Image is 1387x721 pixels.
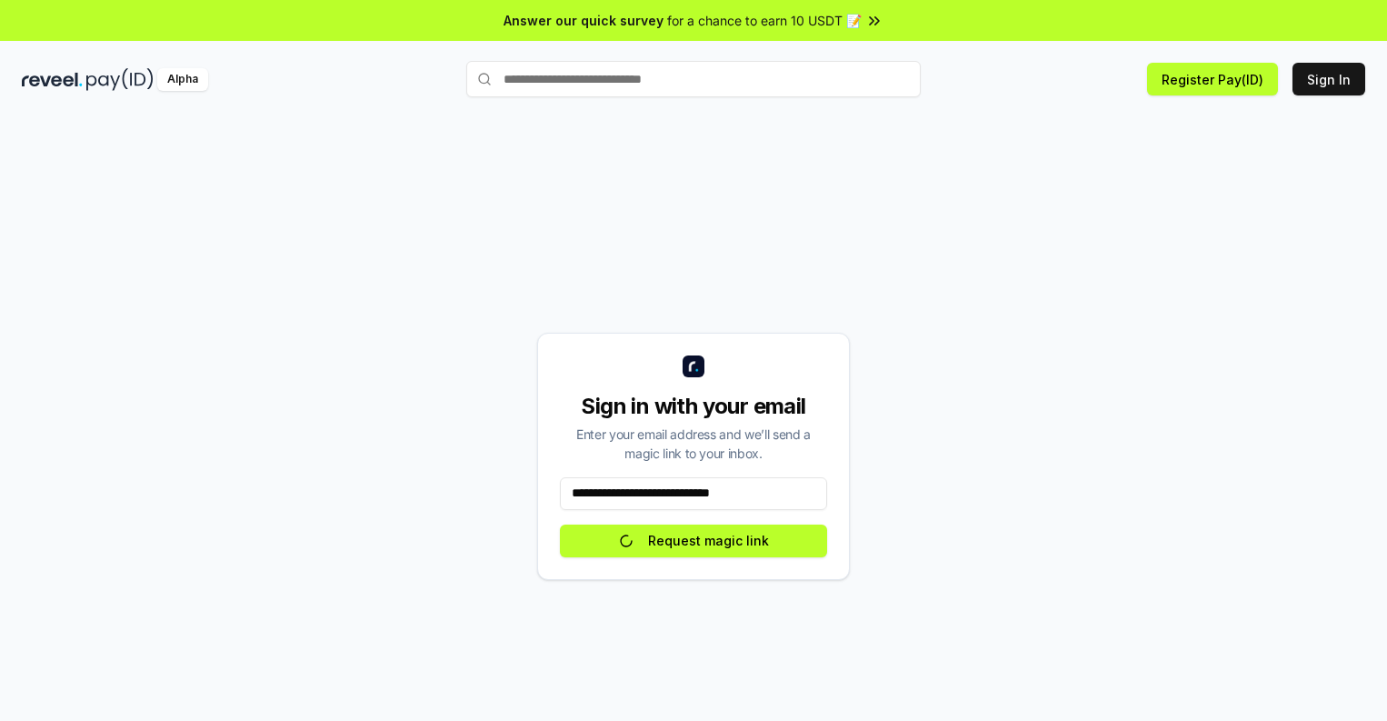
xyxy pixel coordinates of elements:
[560,392,827,421] div: Sign in with your email
[560,425,827,463] div: Enter your email address and we’ll send a magic link to your inbox.
[504,11,664,30] span: Answer our quick survey
[1292,63,1365,95] button: Sign In
[22,68,83,91] img: reveel_dark
[683,355,704,377] img: logo_small
[560,525,827,557] button: Request magic link
[86,68,154,91] img: pay_id
[157,68,208,91] div: Alpha
[667,11,862,30] span: for a chance to earn 10 USDT 📝
[1147,63,1278,95] button: Register Pay(ID)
